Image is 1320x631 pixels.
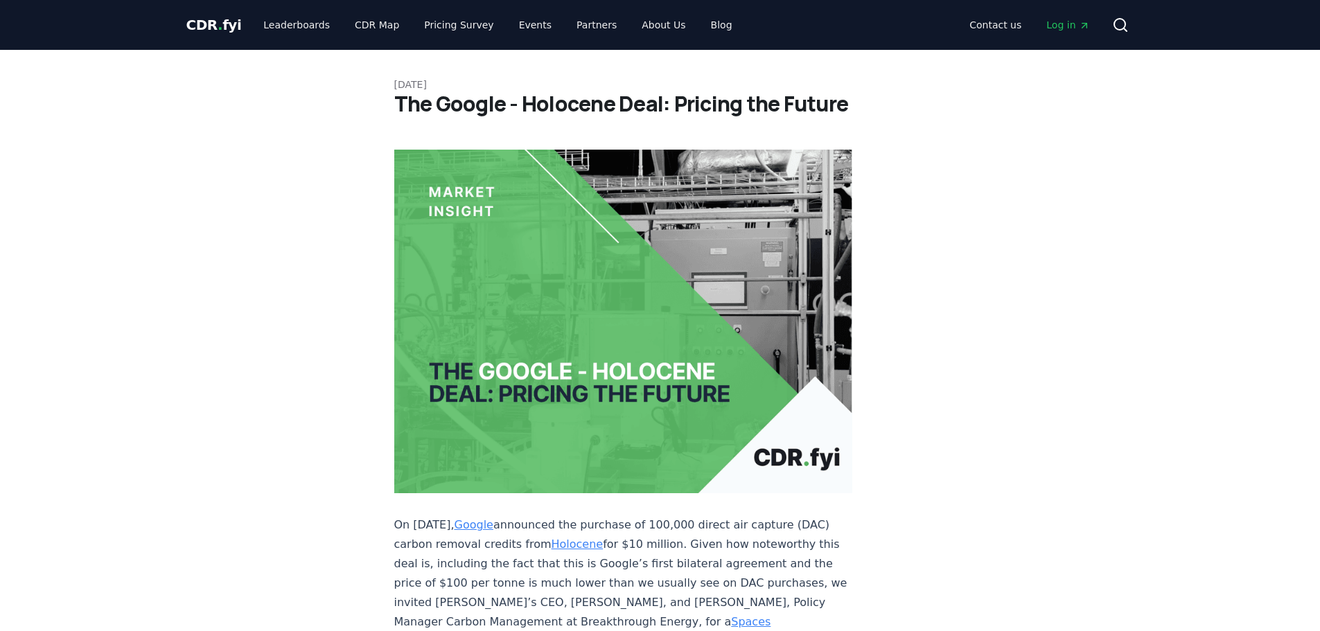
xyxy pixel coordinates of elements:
[394,91,926,116] h1: The Google - Holocene Deal: Pricing the Future
[1046,18,1089,32] span: Log in
[631,12,696,37] a: About Us
[958,12,1100,37] nav: Main
[252,12,743,37] nav: Main
[252,12,341,37] a: Leaderboards
[958,12,1032,37] a: Contact us
[700,12,743,37] a: Blog
[508,12,563,37] a: Events
[455,518,493,531] a: Google
[186,17,242,33] span: CDR fyi
[394,150,853,493] img: blog post image
[394,78,926,91] p: [DATE]
[344,12,410,37] a: CDR Map
[413,12,504,37] a: Pricing Survey
[1035,12,1100,37] a: Log in
[565,12,628,37] a: Partners
[218,17,222,33] span: .
[186,15,242,35] a: CDR.fyi
[552,537,604,551] a: Holocene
